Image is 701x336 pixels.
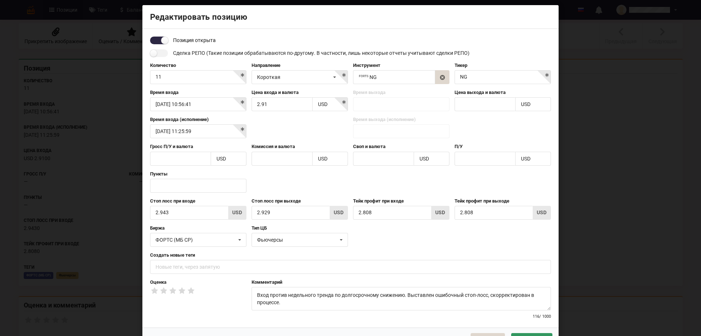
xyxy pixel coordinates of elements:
[533,206,551,220] div: USD
[257,291,545,306] p: Вход против недельного тренда по долгосрочному снижению. Выставлен ошибочный стоп-лосс, скорректи...
[252,143,348,150] label: Комиссия и валюта
[252,279,551,286] label: Комментарий
[353,143,449,150] label: Своп и валюта
[252,225,348,231] label: Тип ЦБ
[150,252,551,258] label: Создать новые теги
[156,237,235,242] div: ФОРТС (МБ СР)
[455,89,551,96] label: Цена выхода и валюта
[252,89,348,96] label: Цена входа и валюта
[521,102,530,107] div: USD
[318,156,327,161] div: USD
[150,116,246,123] label: Время входа (исполнение)
[252,62,348,69] label: Направление
[150,225,246,231] label: Биржа
[455,198,551,204] label: Тейк профит при выходе
[455,143,551,150] label: П/У
[150,171,246,177] label: Пункты
[420,156,429,161] div: USD
[150,89,246,96] label: Время входа
[150,37,216,44] label: Позиция открыта
[257,75,280,80] div: Короткая
[150,279,246,286] label: Оценка
[142,5,559,29] div: Редактировать позицию
[455,62,551,69] label: Тикер
[359,74,368,78] small: FORTS
[150,49,470,57] label: Сделка РЕПО (Такие позиции обрабатываются по-другому. В частности, лишь некоторые отчеты учитываю...
[359,75,377,80] div: NG
[217,156,226,161] div: USD
[353,198,449,204] label: Тейк профит при входе
[330,206,348,220] div: USD
[150,62,246,69] label: Количество
[521,156,530,161] div: USD
[150,260,551,274] input: Новые теги, через запятую
[431,206,449,220] div: USD
[353,62,449,69] label: Инструмент
[150,198,246,204] label: Стоп лосс при входе
[150,143,246,150] label: Гросс П/У и валюта
[257,237,337,242] div: Фьючерсы
[533,314,551,319] small: 116 / 1000
[318,102,327,107] div: USD
[252,198,348,204] label: Стоп лосс при выходе
[228,206,246,220] div: USD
